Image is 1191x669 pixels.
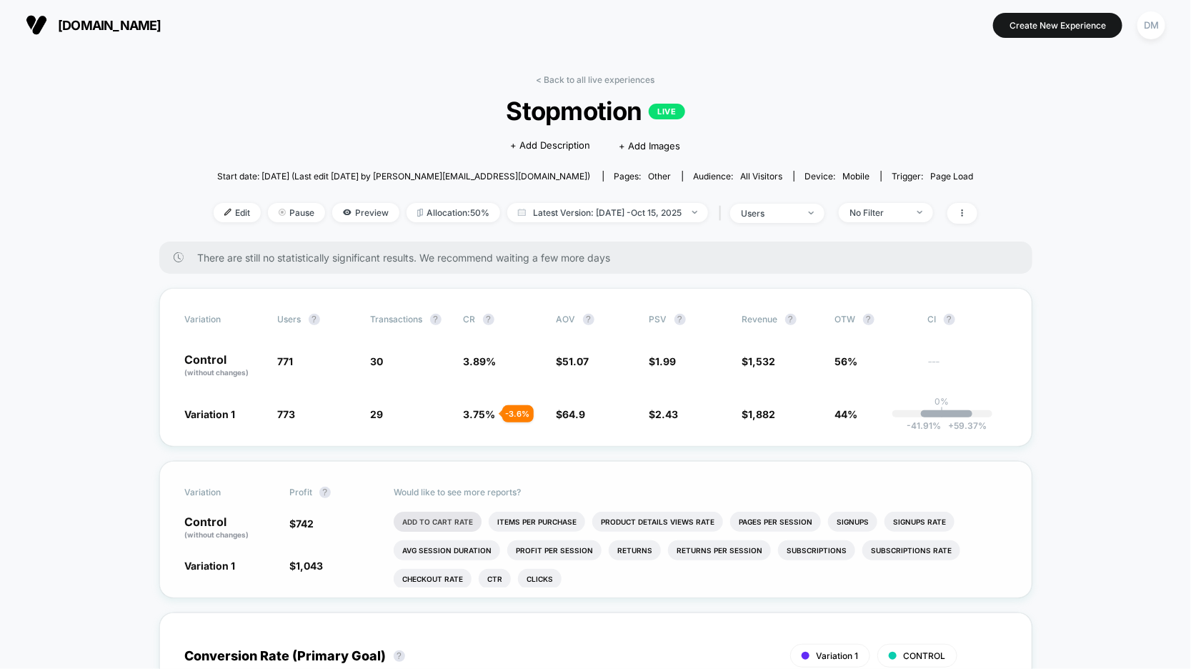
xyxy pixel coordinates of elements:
li: Add To Cart Rate [394,512,482,532]
img: rebalance [417,209,423,217]
div: users [741,208,798,219]
button: Create New Experience [993,13,1122,38]
button: ? [430,314,442,325]
div: DM [1137,11,1165,39]
a: < Back to all live experiences [537,74,655,85]
span: CONTROL [904,650,946,661]
span: 1,532 [749,355,776,367]
span: 1.99 [656,355,677,367]
span: There are still no statistically significant results. We recommend waiting a few more days [198,252,1004,264]
div: No Filter [849,207,907,218]
li: Profit Per Session [507,540,602,560]
span: Variation [185,487,264,498]
span: Transactions [371,314,423,324]
li: Items Per Purchase [489,512,585,532]
span: $ [289,560,323,572]
span: other [649,171,672,182]
li: Returns Per Session [668,540,771,560]
span: 3.75 % [464,408,496,420]
span: 771 [278,355,294,367]
span: + Add Description [510,139,590,153]
span: $ [289,517,314,530]
span: Variation [185,314,264,325]
span: Edit [214,203,261,222]
span: 44% [835,408,858,420]
li: Pages Per Session [730,512,821,532]
img: edit [224,209,231,216]
li: Avg Session Duration [394,540,500,560]
span: Page Load [931,171,974,182]
img: end [279,209,286,216]
div: Audience: [694,171,783,182]
li: Checkout Rate [394,569,472,589]
span: AOV [557,314,576,324]
button: ? [863,314,874,325]
p: LIVE [649,104,684,119]
div: Trigger: [892,171,974,182]
div: Pages: [614,171,672,182]
span: $ [557,355,589,367]
li: Signups Rate [884,512,955,532]
span: 56% [835,355,858,367]
span: 30 [371,355,384,367]
span: OTW [835,314,914,325]
img: end [809,212,814,214]
span: 64.9 [563,408,586,420]
span: CI [928,314,1007,325]
span: Latest Version: [DATE] - Oct 15, 2025 [507,203,708,222]
span: $ [557,408,586,420]
span: 2.43 [656,408,679,420]
span: --- [928,357,1007,378]
span: Variation 1 [817,650,859,661]
img: Visually logo [26,14,47,36]
button: ? [674,314,686,325]
span: [DOMAIN_NAME] [58,18,161,33]
li: Subscriptions [778,540,855,560]
span: $ [742,355,776,367]
span: (without changes) [185,530,249,539]
span: Pause [268,203,325,222]
span: users [278,314,302,324]
span: CR [464,314,476,324]
span: Preview [332,203,399,222]
span: Allocation: 50% [407,203,500,222]
span: + [948,420,954,431]
img: end [917,211,922,214]
span: Start date: [DATE] (Last edit [DATE] by [PERSON_NAME][EMAIL_ADDRESS][DOMAIN_NAME]) [217,171,590,182]
img: end [692,211,697,214]
span: Revenue [742,314,778,324]
p: Control [185,354,264,378]
span: $ [649,355,677,367]
li: Subscriptions Rate [862,540,960,560]
span: 1,043 [296,560,323,572]
span: 29 [371,408,384,420]
button: ? [394,650,405,662]
button: [DOMAIN_NAME] [21,14,166,36]
span: 3.89 % [464,355,497,367]
span: (without changes) [185,368,249,377]
p: | [941,407,944,417]
button: ? [483,314,494,325]
span: 59.37 % [941,420,987,431]
span: All Visitors [741,171,783,182]
span: Stopmotion [251,96,939,126]
li: Clicks [518,569,562,589]
p: Would like to see more reports? [394,487,1007,497]
button: ? [785,314,797,325]
span: + Add Images [619,140,680,152]
p: Control [185,516,275,540]
span: PSV [649,314,667,324]
span: Device: [794,171,881,182]
span: $ [742,408,776,420]
span: Variation 1 [185,560,236,572]
p: 0% [935,396,950,407]
span: Profit [289,487,312,497]
button: ? [319,487,331,498]
span: mobile [843,171,870,182]
span: $ [649,408,679,420]
span: 773 [278,408,296,420]
span: 742 [296,517,314,530]
img: calendar [518,209,526,216]
li: Product Details Views Rate [592,512,723,532]
span: 51.07 [563,355,589,367]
